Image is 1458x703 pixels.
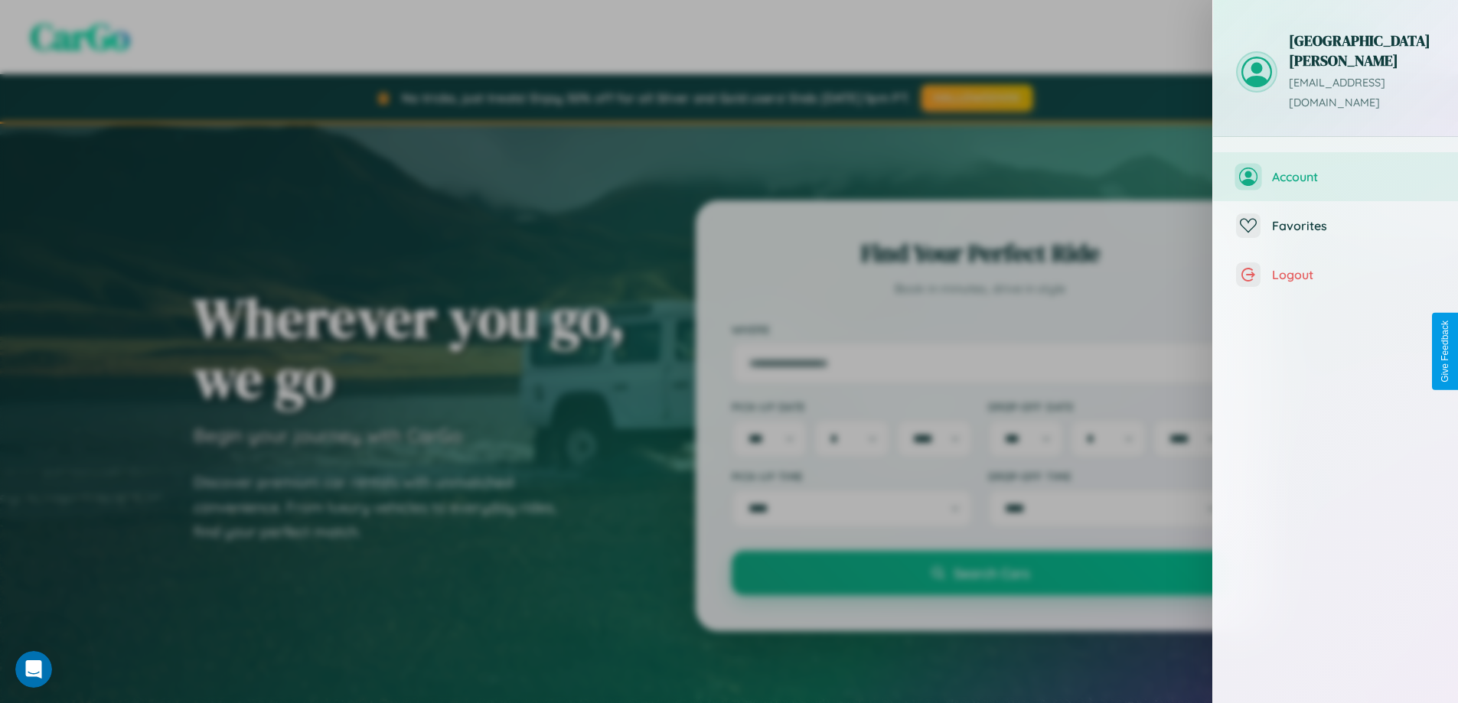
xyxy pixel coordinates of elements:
[1289,31,1435,70] h3: [GEOGRAPHIC_DATA] [PERSON_NAME]
[1213,152,1458,201] button: Account
[1213,250,1458,299] button: Logout
[1213,201,1458,250] button: Favorites
[1272,169,1435,184] span: Account
[1440,321,1450,382] div: Give Feedback
[15,651,52,688] iframe: Intercom live chat
[1272,218,1435,233] span: Favorites
[1289,73,1435,113] p: [EMAIL_ADDRESS][DOMAIN_NAME]
[1272,267,1435,282] span: Logout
